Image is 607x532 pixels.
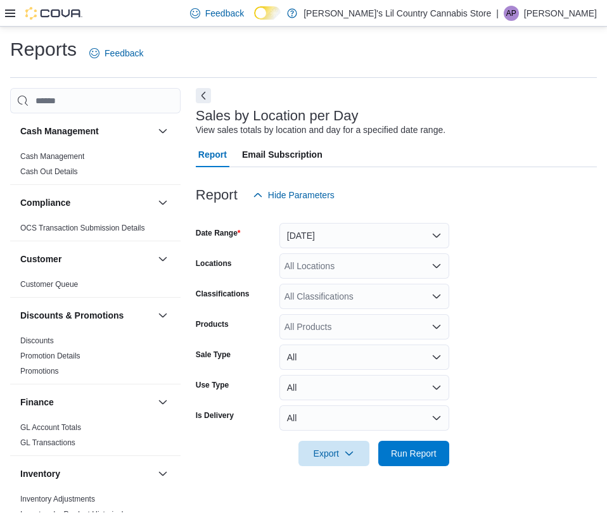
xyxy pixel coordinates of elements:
h3: Inventory [20,467,60,480]
button: Inventory [155,466,170,481]
a: GL Transactions [20,438,75,447]
span: Promotions [20,366,59,376]
div: Compliance [10,220,181,241]
button: Open list of options [431,291,442,301]
button: Inventory [20,467,153,480]
button: Run Report [378,441,449,466]
span: Cash Out Details [20,167,78,177]
span: Email Subscription [242,142,323,167]
span: Feedback [105,47,143,60]
div: Customer [10,277,181,297]
button: Compliance [20,196,153,209]
label: Date Range [196,228,241,238]
h3: Customer [20,253,61,265]
div: Alexis Peters [504,6,519,21]
span: Hide Parameters [268,189,335,201]
button: Hide Parameters [248,182,340,208]
button: [DATE] [279,223,449,248]
a: Promotion Details [20,351,80,360]
button: Next [196,88,211,103]
h3: Compliance [20,196,70,209]
button: Discounts & Promotions [20,309,153,322]
h3: Sales by Location per Day [196,108,359,123]
span: Feedback [205,7,244,20]
a: Feedback [185,1,249,26]
a: Inventory by Product Historical [20,510,124,519]
label: Use Type [196,380,229,390]
span: Inventory Adjustments [20,494,95,504]
button: Discounts & Promotions [155,308,170,323]
span: Export [306,441,362,466]
button: Finance [20,396,153,408]
div: Discounts & Promotions [10,333,181,384]
label: Products [196,319,229,329]
h3: Finance [20,396,54,408]
button: Open list of options [431,322,442,332]
button: Cash Management [155,123,170,139]
button: Customer [20,253,153,265]
input: Dark Mode [254,6,281,20]
span: Run Report [391,447,437,460]
button: Compliance [155,195,170,210]
h3: Report [196,187,238,203]
a: Promotions [20,367,59,376]
img: Cova [25,7,82,20]
button: All [279,375,449,400]
button: All [279,405,449,431]
span: AP [506,6,516,21]
div: View sales totals by location and day for a specified date range. [196,123,445,137]
h3: Cash Management [20,125,99,137]
div: Cash Management [10,149,181,184]
span: Inventory by Product Historical [20,509,124,519]
button: Customer [155,251,170,267]
a: Cash Management [20,152,84,161]
a: Discounts [20,336,54,345]
a: Feedback [84,41,148,66]
p: | [496,6,499,21]
span: Promotion Details [20,351,80,361]
label: Is Delivery [196,410,234,421]
span: GL Account Totals [20,422,81,433]
a: Inventory Adjustments [20,495,95,503]
h3: Discounts & Promotions [20,309,124,322]
span: OCS Transaction Submission Details [20,223,145,233]
a: OCS Transaction Submission Details [20,224,145,232]
button: All [279,345,449,370]
span: Discounts [20,336,54,346]
label: Sale Type [196,350,231,360]
span: Cash Management [20,151,84,161]
button: Finance [155,395,170,410]
button: Cash Management [20,125,153,137]
p: [PERSON_NAME]'s Lil Country Cannabis Store [303,6,491,21]
h1: Reports [10,37,77,62]
button: Open list of options [431,261,442,271]
label: Classifications [196,289,250,299]
div: Finance [10,420,181,455]
label: Locations [196,258,232,269]
button: Export [298,441,369,466]
span: GL Transactions [20,438,75,448]
a: Cash Out Details [20,167,78,176]
a: Customer Queue [20,280,78,289]
span: Customer Queue [20,279,78,289]
p: [PERSON_NAME] [524,6,597,21]
span: Report [198,142,227,167]
a: GL Account Totals [20,423,81,432]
